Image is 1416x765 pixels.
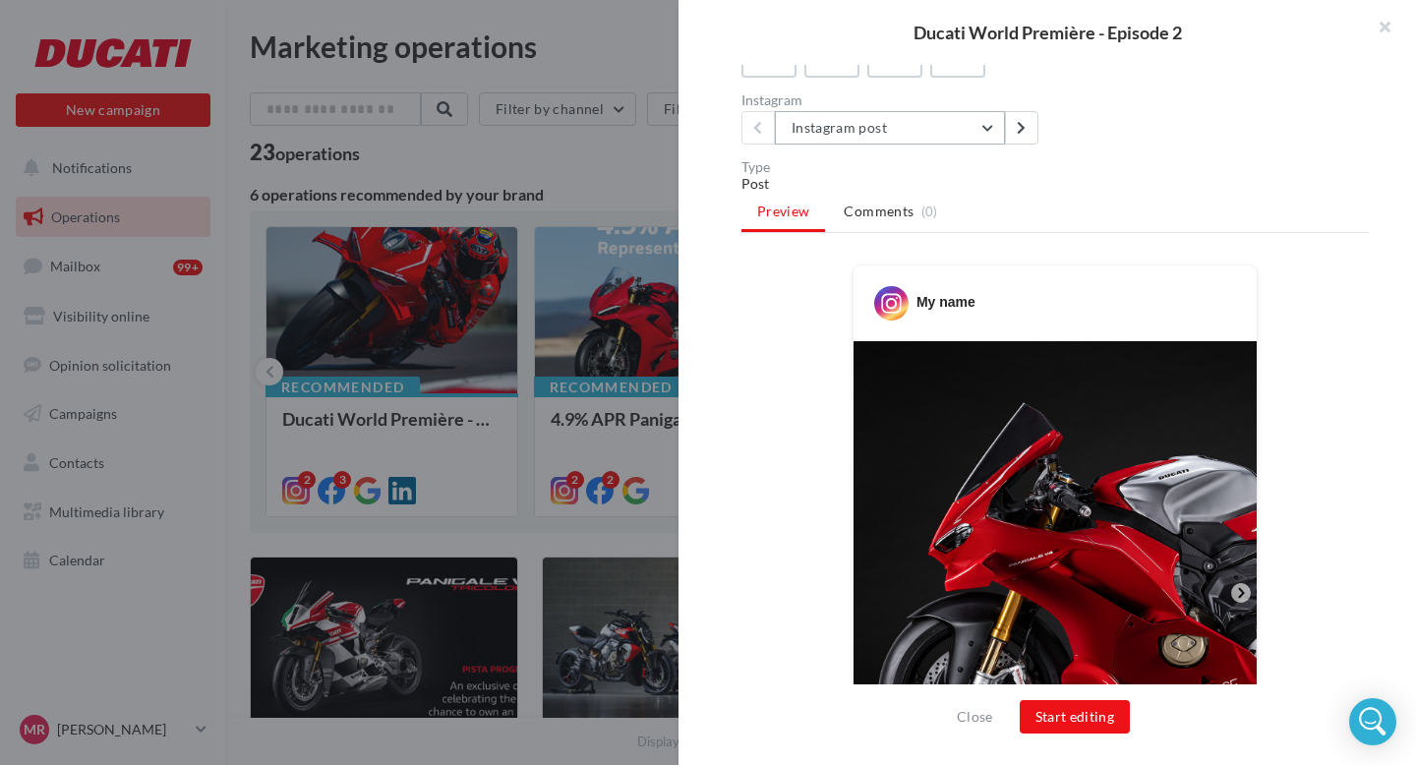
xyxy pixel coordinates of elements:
button: Instagram post [775,111,1005,145]
div: Type [741,160,1369,174]
div: Instagram [741,93,1047,107]
button: Start editing [1020,700,1131,734]
div: Ducati World Première - Episode 2 [710,24,1385,41]
div: Post [741,174,1369,194]
div: My name [916,292,975,312]
button: Close [949,705,1001,729]
span: Comments [844,202,914,221]
div: Open Intercom Messenger [1349,698,1396,745]
span: (0) [921,204,938,219]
